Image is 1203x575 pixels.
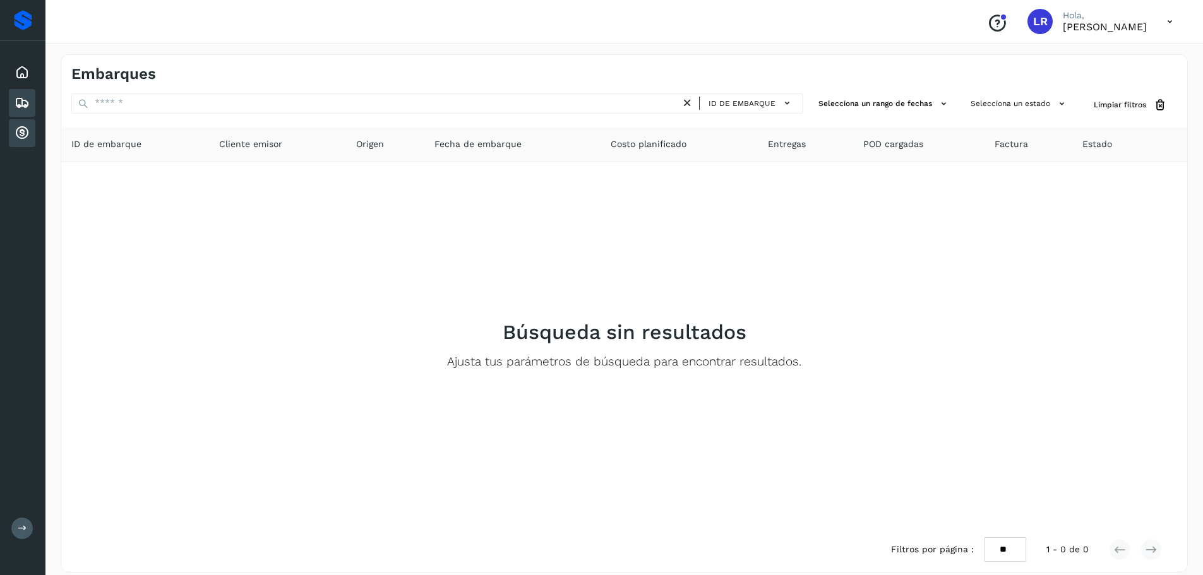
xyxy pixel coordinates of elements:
p: LIZBETH REYES SANTILLAN [1063,21,1147,33]
div: Cuentas por cobrar [9,119,35,147]
p: Hola, [1063,10,1147,21]
span: Filtros por página : [891,543,974,556]
button: Selecciona un rango de fechas [813,93,955,114]
div: Embarques [9,89,35,117]
span: Cliente emisor [219,138,282,151]
span: Estado [1082,138,1112,151]
span: Factura [995,138,1028,151]
span: 1 - 0 de 0 [1046,543,1089,556]
button: Selecciona un estado [966,93,1074,114]
span: ID de embarque [71,138,141,151]
span: Fecha de embarque [434,138,522,151]
h2: Búsqueda sin resultados [503,320,746,344]
button: ID de embarque [705,94,798,112]
span: POD cargadas [863,138,923,151]
span: ID de embarque [709,98,775,109]
span: Costo planificado [611,138,686,151]
h4: Embarques [71,65,156,83]
span: Entregas [768,138,806,151]
span: Origen [356,138,384,151]
button: Limpiar filtros [1084,93,1177,117]
div: Inicio [9,59,35,86]
p: Ajusta tus parámetros de búsqueda para encontrar resultados. [447,355,801,369]
span: Limpiar filtros [1094,99,1146,110]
